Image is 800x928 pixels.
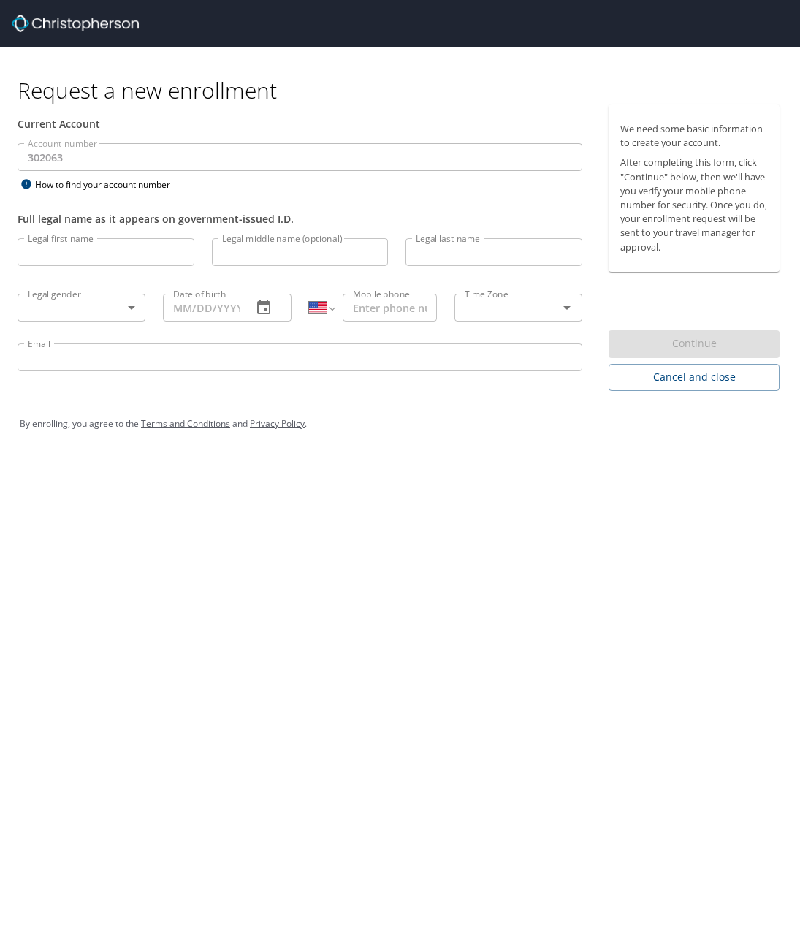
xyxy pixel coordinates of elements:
[343,294,437,322] input: Enter phone number
[18,116,582,132] div: Current Account
[557,297,577,318] button: Open
[141,417,230,430] a: Terms and Conditions
[250,417,305,430] a: Privacy Policy
[18,211,582,227] div: Full legal name as it appears on government-issued I.D.
[18,175,200,194] div: How to find your account number
[620,122,768,150] p: We need some basic information to create your account.
[12,15,139,32] img: cbt logo
[609,364,780,391] button: Cancel and close
[620,156,768,254] p: After completing this form, click "Continue" below, then we'll have you verify your mobile phone ...
[620,368,768,387] span: Cancel and close
[20,406,780,442] div: By enrolling, you agree to the and .
[163,294,240,322] input: MM/DD/YYYY
[18,294,145,322] div: ​
[18,76,791,104] h1: Request a new enrollment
